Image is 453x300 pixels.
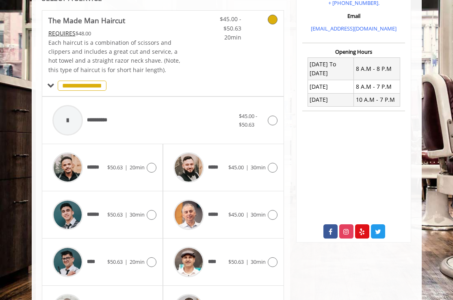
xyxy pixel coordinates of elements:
[125,164,128,171] span: |
[304,13,403,19] h3: Email
[125,211,128,218] span: |
[246,164,249,171] span: |
[48,29,183,38] div: $48.00
[107,211,123,218] span: $50.63
[308,58,353,80] td: [DATE] To [DATE]
[308,93,353,106] td: [DATE]
[125,258,128,265] span: |
[130,164,145,171] span: 20min
[228,258,244,265] span: $50.63
[246,258,249,265] span: |
[354,58,400,80] td: 8 A.M - 8 P.M
[354,80,400,93] td: 8 A.M - 7 P.M
[48,39,180,74] span: Each haircut is a combination of scissors and clippers and includes a great cut and service, a ho...
[107,164,123,171] span: $50.63
[246,211,249,218] span: |
[130,258,145,265] span: 20min
[130,211,145,218] span: 30min
[302,49,405,55] h3: Opening Hours
[203,15,241,33] span: $45.00 - $50.63
[311,25,397,32] a: [EMAIL_ADDRESS][DOMAIN_NAME]
[107,258,123,265] span: $50.63
[251,164,266,171] span: 30min
[251,258,266,265] span: 30min
[228,164,244,171] span: $45.00
[48,15,125,26] b: The Made Man Haircut
[354,93,400,106] td: 10 A.M - 7 P.M
[203,33,241,42] span: 20min
[308,80,353,93] td: [DATE]
[251,211,266,218] span: 30min
[239,112,257,128] span: $45.00 - $50.63
[228,211,244,218] span: $45.00
[48,29,76,37] span: This service needs some Advance to be paid before we block your appointment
